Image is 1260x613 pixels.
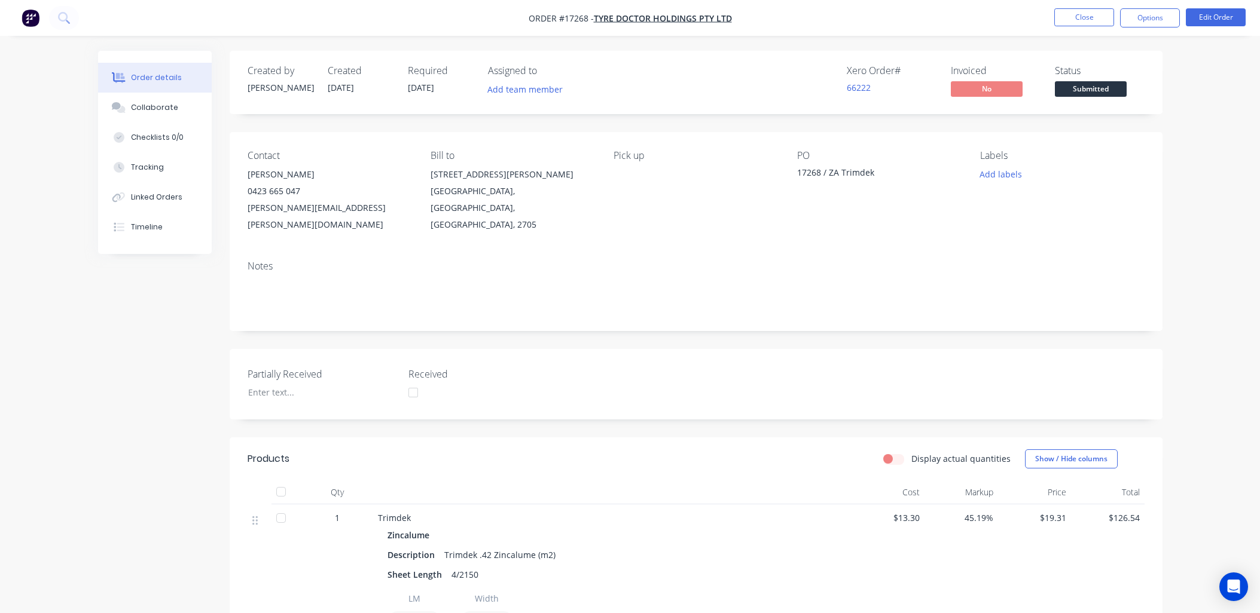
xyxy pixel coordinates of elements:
div: Order details [131,72,182,83]
div: Zincalume [388,526,434,544]
label: Display actual quantities [911,452,1011,465]
span: No [951,81,1023,96]
button: Add team member [488,81,569,97]
div: [PERSON_NAME] [248,166,411,183]
button: Edit Order [1186,8,1246,26]
button: Linked Orders [98,182,212,212]
span: $19.31 [1003,511,1067,524]
div: Total [1071,480,1145,504]
div: [STREET_ADDRESS][PERSON_NAME] [431,166,594,183]
div: Assigned to [488,65,608,76]
button: Close [1054,8,1114,26]
a: 66222 [847,82,871,93]
div: Sheet Length [388,566,447,583]
div: Price [998,480,1072,504]
div: Invoiced [951,65,1041,76]
div: Products [248,452,289,466]
div: Qty [301,480,373,504]
a: Tyre Doctor Holdings Pty Ltd [594,13,732,24]
span: Trimdek [378,512,411,523]
div: Tracking [131,162,164,173]
span: 1 [335,511,340,524]
div: Collaborate [131,102,178,113]
div: [STREET_ADDRESS][PERSON_NAME][GEOGRAPHIC_DATA], [GEOGRAPHIC_DATA], [GEOGRAPHIC_DATA], 2705 [431,166,594,233]
div: Open Intercom Messenger [1219,572,1248,601]
span: [DATE] [328,82,354,93]
div: Bill to [431,150,594,161]
div: Created [328,65,393,76]
div: 17268 / ZA Trimdek [797,166,947,183]
span: Order #17268 - [529,13,594,24]
span: [DATE] [408,82,434,93]
div: Required [408,65,474,76]
div: 4/2150 [447,566,483,583]
span: $13.30 [856,511,920,524]
div: Timeline [131,222,163,232]
button: Checklists 0/0 [98,122,212,152]
div: [PERSON_NAME] [248,81,313,94]
div: PO [797,150,961,161]
button: Show / Hide columns [1025,449,1118,468]
div: Labels [980,150,1144,161]
div: [GEOGRAPHIC_DATA], [GEOGRAPHIC_DATA], [GEOGRAPHIC_DATA], 2705 [431,183,594,233]
button: Add team member [481,81,569,97]
div: [PERSON_NAME]0423 665 047[PERSON_NAME][EMAIL_ADDRESS][PERSON_NAME][DOMAIN_NAME] [248,166,411,233]
div: Linked Orders [131,192,182,203]
div: [PERSON_NAME][EMAIL_ADDRESS][PERSON_NAME][DOMAIN_NAME] [248,200,411,233]
img: Factory [22,9,39,27]
button: Timeline [98,212,212,242]
div: Status [1055,65,1145,76]
div: Notes [248,260,1145,272]
div: Pick up [614,150,777,161]
span: 45.19% [929,511,993,524]
button: Collaborate [98,93,212,122]
button: Order details [98,63,212,93]
button: Submitted [1055,81,1127,99]
div: Description [388,546,440,563]
div: Cost [852,480,925,504]
button: Options [1120,8,1180,27]
label: Partially Received [248,367,397,381]
div: Trimdek .42 Zincalume (m2) [440,546,560,563]
div: Created by [248,65,313,76]
input: Label [388,588,441,609]
div: Markup [925,480,998,504]
div: Xero Order # [847,65,936,76]
button: Tracking [98,152,212,182]
button: Add labels [974,166,1029,182]
div: Contact [248,150,411,161]
span: Submitted [1055,81,1127,96]
span: $126.54 [1076,511,1140,524]
div: 0423 665 047 [248,183,411,200]
input: Label [460,588,514,609]
div: Checklists 0/0 [131,132,184,143]
label: Received [408,367,558,381]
